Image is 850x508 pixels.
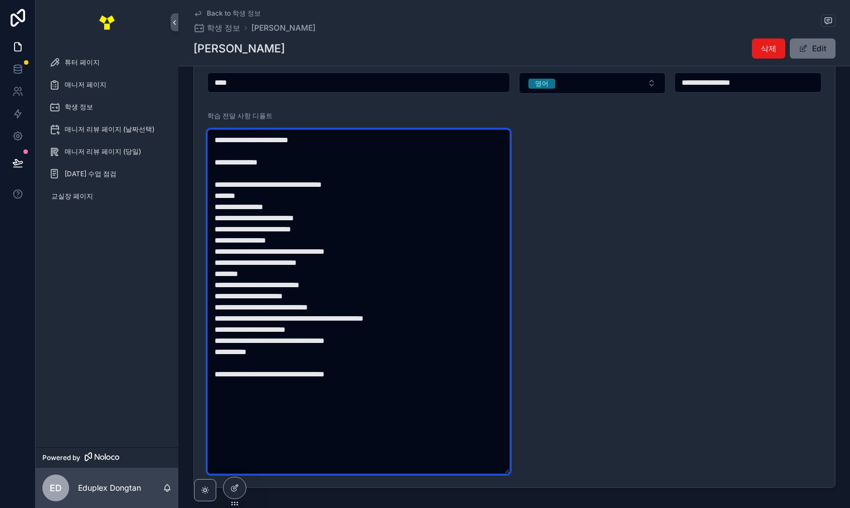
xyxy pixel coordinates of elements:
[790,38,836,59] button: Edit
[65,170,116,178] span: [DATE] 수업 점검
[50,481,62,495] span: ED
[207,22,240,33] span: 학생 정보
[42,97,172,117] a: 학생 정보
[42,52,172,72] a: 튜터 페이지
[98,13,116,31] img: App logo
[42,186,172,206] a: 교실장 페이지
[42,453,80,462] span: Powered by
[65,147,141,156] span: 매니저 리뷰 페이지 (당일)
[752,38,785,59] button: 삭제
[36,447,178,468] a: Powered by
[207,9,261,18] span: Back to 학생 정보
[207,112,273,120] span: 학습 전달 사항 디폴트
[251,22,315,33] a: [PERSON_NAME]
[65,80,106,89] span: 매니저 페이지
[535,79,548,89] div: 영어
[42,119,172,139] a: 매니저 리뷰 페이지 (날짜선택)
[65,58,100,67] span: 튜터 페이지
[42,164,172,184] a: [DATE] 수업 점검
[761,43,776,54] span: 삭제
[193,9,261,18] a: Back to 학생 정보
[51,192,93,201] span: 교실장 페이지
[65,125,154,134] span: 매니저 리뷰 페이지 (날짜선택)
[42,142,172,162] a: 매니저 리뷰 페이지 (당일)
[78,482,141,494] p: Eduplex Dongtan
[36,45,178,221] div: scrollable content
[193,22,240,33] a: 학생 정보
[65,103,93,112] span: 학생 정보
[193,41,285,56] h1: [PERSON_NAME]
[42,75,172,95] a: 매니저 페이지
[519,72,666,94] button: Select Button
